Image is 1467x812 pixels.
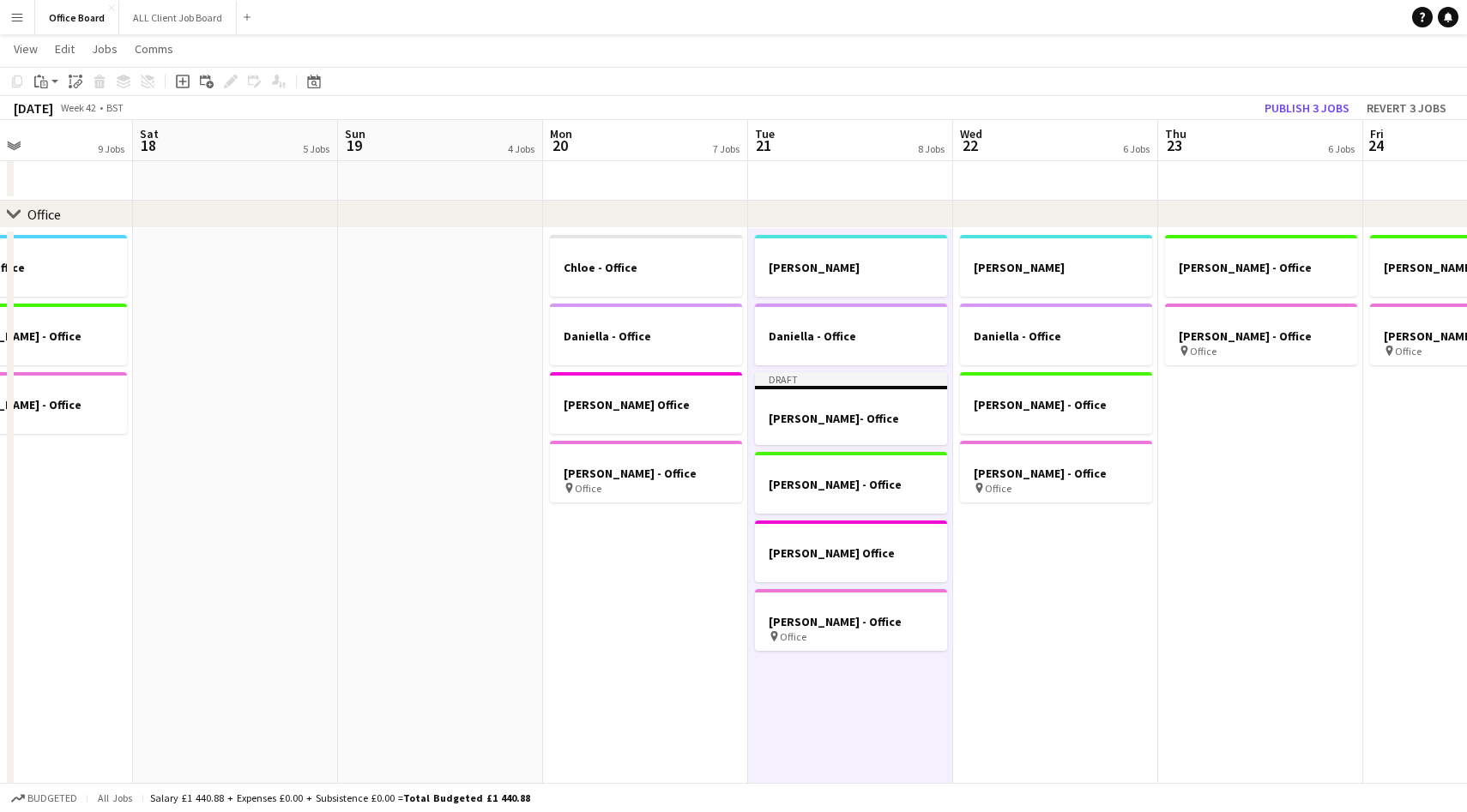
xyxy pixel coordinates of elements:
[1395,345,1422,358] span: Office
[106,101,124,114] div: BST
[1258,97,1356,119] button: Publish 3 jobs
[985,482,1011,495] span: Office
[1367,135,1384,155] span: 24
[345,126,365,141] span: Sun
[550,372,742,434] app-job-card: [PERSON_NAME] Office
[960,304,1152,365] app-job-card: Daniella - Office
[94,791,136,804] span: All jobs
[960,397,1152,412] h3: [PERSON_NAME] - Office
[755,545,947,561] h3: [PERSON_NAME] Office
[1328,142,1355,155] div: 6 Jobs
[755,614,947,629] h3: [PERSON_NAME] - Office
[1165,260,1357,275] h3: [PERSON_NAME] - Office
[755,126,775,141] span: Tue
[550,260,742,275] h3: Chloe - Office
[550,126,572,141] span: Mon
[14,41,38,57] span: View
[135,41,173,57] span: Comms
[550,397,742,412] h3: [PERSON_NAME] Office
[780,630,806,643] span: Office
[918,142,945,155] div: 8 Jobs
[1165,304,1357,365] app-job-card: [PERSON_NAME] - Office Office
[140,126,159,141] span: Sat
[1370,126,1384,141] span: Fri
[119,1,237,34] button: ALL Client Job Board
[960,372,1152,434] app-job-card: [PERSON_NAME] - Office
[575,482,601,495] span: Office
[137,135,159,155] span: 18
[755,589,947,651] app-job-card: [PERSON_NAME] - Office Office
[1165,235,1357,297] app-job-card: [PERSON_NAME] - Office
[85,38,124,60] a: Jobs
[755,411,947,426] h3: [PERSON_NAME]- Office
[550,466,742,481] h3: [PERSON_NAME] - Office
[55,41,75,57] span: Edit
[403,791,530,804] span: Total Budgeted £1 440.88
[960,466,1152,481] h3: [PERSON_NAME] - Office
[755,477,947,492] h3: [PERSON_NAME] - Office
[755,372,947,445] app-job-card: Draft[PERSON_NAME]- Office
[27,792,77,804] span: Budgeted
[550,304,742,365] app-job-card: Daniella - Office
[550,328,742,344] h3: Daniella - Office
[35,1,119,34] button: Office Board
[755,520,947,582] app-job-card: [PERSON_NAME] Office
[1123,142,1150,155] div: 6 Jobs
[755,372,947,386] div: Draft
[550,235,742,297] app-job-card: Chloe - Office
[98,142,124,155] div: 9 Jobs
[508,142,534,155] div: 4 Jobs
[57,101,100,114] span: Week 42
[1162,135,1186,155] span: 23
[960,441,1152,502] app-job-card: [PERSON_NAME] - Office Office
[755,328,947,344] h3: Daniella - Office
[755,260,947,275] h3: [PERSON_NAME]
[9,789,80,808] button: Budgeted
[755,452,947,514] app-job-card: [PERSON_NAME] - Office
[1360,97,1453,119] button: Revert 3 jobs
[48,38,81,60] a: Edit
[303,142,329,155] div: 5 Jobs
[957,135,982,155] span: 22
[960,235,1152,297] app-job-card: [PERSON_NAME]
[713,142,740,155] div: 7 Jobs
[1190,345,1216,358] span: Office
[14,99,53,117] div: [DATE]
[7,38,45,60] a: View
[547,135,572,155] span: 20
[92,41,118,57] span: Jobs
[150,791,530,804] div: Salary £1 440.88 + Expenses £0.00 + Subsistence £0.00 =
[1165,328,1357,344] h3: [PERSON_NAME] - Office
[960,260,1152,275] h3: [PERSON_NAME]
[550,441,742,502] app-job-card: [PERSON_NAME] - Office Office
[960,328,1152,344] h3: Daniella - Office
[1165,126,1186,141] span: Thu
[752,135,775,155] span: 21
[342,135,365,155] span: 19
[27,206,61,223] div: Office
[128,38,180,60] a: Comms
[755,304,947,365] app-job-card: Daniella - Office
[755,235,947,297] app-job-card: [PERSON_NAME]
[960,126,982,141] span: Wed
